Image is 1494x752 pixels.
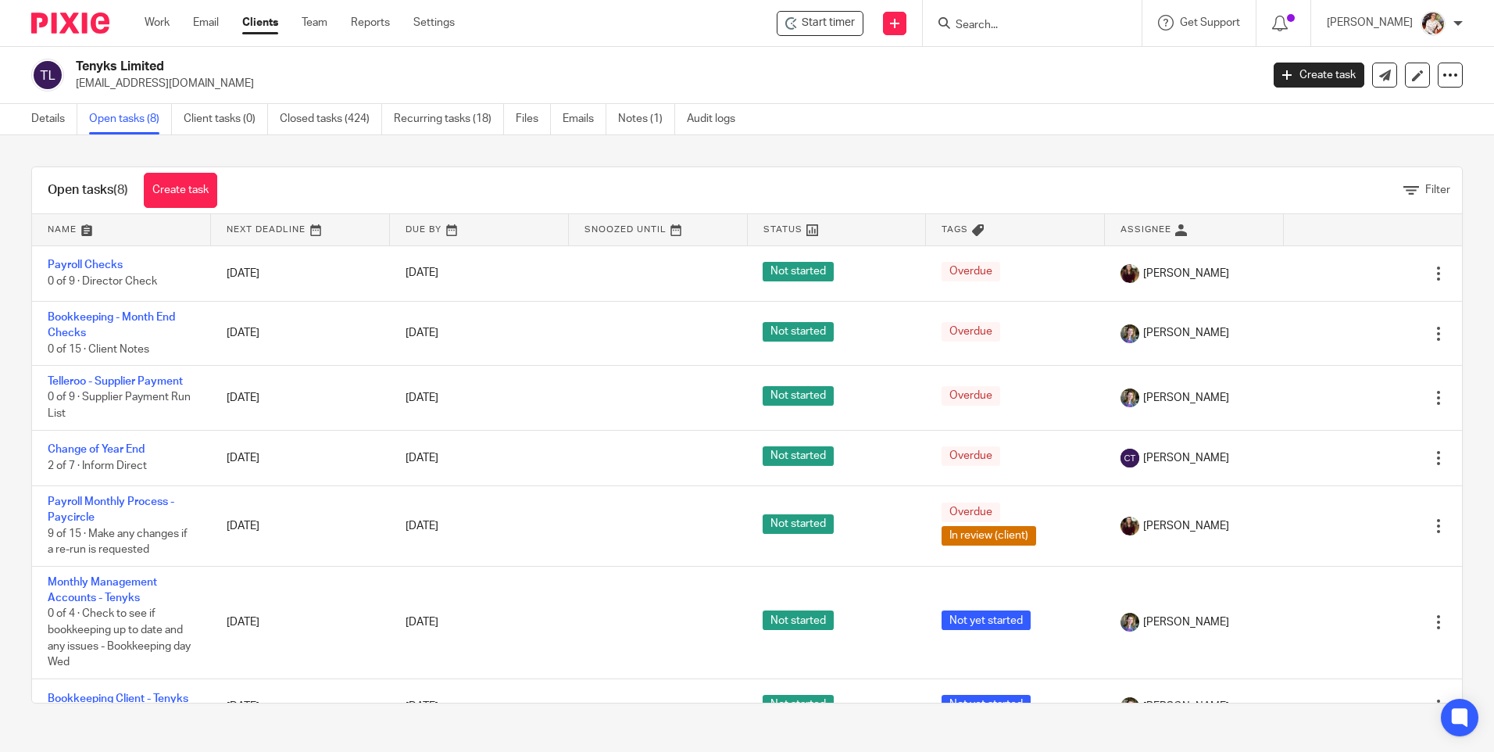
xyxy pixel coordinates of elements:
img: MaxAcc_Sep21_ElliDeanPhoto_030.jpg [1120,264,1139,283]
span: 0 of 9 · Director Check [48,276,157,287]
a: Files [516,104,551,134]
span: 2 of 7 · Inform Direct [48,460,147,471]
img: 1530183611242%20(1).jpg [1120,613,1139,632]
span: 0 of 15 · Client Notes [48,344,149,355]
span: [PERSON_NAME] [1143,699,1229,714]
span: Not started [763,611,834,630]
span: [PERSON_NAME] [1143,390,1229,406]
a: Payroll Checks [48,260,123,270]
span: [DATE] [406,328,438,338]
p: [EMAIL_ADDRESS][DOMAIN_NAME] [76,76,1250,91]
img: svg%3E [1120,449,1139,467]
a: Bookkeeping - Month End Checks [48,312,175,338]
img: Kayleigh%20Henson.jpeg [1421,11,1446,36]
img: svg%3E [31,59,64,91]
span: [PERSON_NAME] [1143,450,1229,466]
span: Filter [1425,184,1450,195]
span: Overdue [942,503,1000,522]
span: Not yet started [942,695,1031,714]
img: 1530183611242%20(1).jpg [1120,324,1139,343]
a: Audit logs [687,104,747,134]
a: Emails [563,104,606,134]
span: Not started [763,446,834,466]
h2: Tenyks Limited [76,59,1015,75]
span: Not started [763,695,834,714]
span: Not yet started [942,611,1031,630]
span: [PERSON_NAME] [1143,518,1229,534]
span: [DATE] [406,521,438,532]
span: Overdue [942,262,1000,281]
a: Open tasks (8) [89,104,172,134]
span: [PERSON_NAME] [1143,266,1229,281]
a: Recurring tasks (18) [394,104,504,134]
span: Status [763,225,802,234]
td: [DATE] [211,301,390,365]
a: Client tasks (0) [184,104,268,134]
span: Not started [763,322,834,342]
span: Overdue [942,386,1000,406]
span: In review (client) [942,526,1036,546]
span: Not started [763,262,834,281]
span: [DATE] [406,392,438,403]
a: Create task [144,173,217,208]
td: [DATE] [211,679,390,734]
span: [DATE] [406,617,438,628]
td: [DATE] [211,366,390,430]
span: Not started [763,386,834,406]
a: Change of Year End [48,444,145,455]
span: Get Support [1180,17,1240,28]
span: 0 of 4 · Check to see if bookkeeping up to date and any issues - Bookkeeping day Wed [48,609,191,668]
span: Start timer [802,15,855,31]
span: 9 of 15 · Make any changes if a re-run is requested [48,528,188,556]
span: Overdue [942,446,1000,466]
a: Bookkeeping Client - Tenyks [48,693,188,704]
a: Work [145,15,170,30]
h1: Open tasks [48,182,128,199]
td: [DATE] [211,486,390,567]
span: [DATE] [406,453,438,464]
p: [PERSON_NAME] [1327,15,1413,30]
a: Payroll Monthly Process - Paycircle [48,496,174,523]
a: Reports [351,15,390,30]
a: Email [193,15,219,30]
td: [DATE] [211,245,390,301]
img: 1530183611242%20(1).jpg [1120,697,1139,716]
span: [PERSON_NAME] [1143,325,1229,341]
span: Snoozed Until [584,225,667,234]
span: Overdue [942,322,1000,342]
span: [PERSON_NAME] [1143,614,1229,630]
td: [DATE] [211,566,390,679]
a: Clients [242,15,278,30]
input: Search [954,19,1095,33]
a: Create task [1274,63,1364,88]
span: Not started [763,514,834,534]
img: 1530183611242%20(1).jpg [1120,389,1139,407]
img: MaxAcc_Sep21_ElliDeanPhoto_030.jpg [1120,517,1139,535]
a: Team [302,15,327,30]
img: Pixie [31,13,109,34]
a: Details [31,104,77,134]
div: Tenyks Limited [777,11,863,36]
a: Closed tasks (424) [280,104,382,134]
span: 0 of 9 · Supplier Payment Run List [48,392,191,420]
a: Telleroo - Supplier Payment [48,376,183,387]
a: Settings [413,15,455,30]
td: [DATE] [211,430,390,485]
span: [DATE] [406,268,438,279]
a: Notes (1) [618,104,675,134]
span: Tags [942,225,968,234]
span: (8) [113,184,128,196]
a: Monthly Management Accounts - Tenyks [48,577,157,603]
span: [DATE] [406,701,438,712]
